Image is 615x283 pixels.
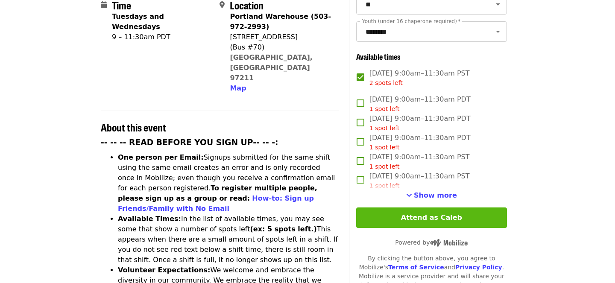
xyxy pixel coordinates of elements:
[230,12,331,31] strong: Portland Warehouse (503-972-2993)
[369,105,400,112] span: 1 spot left
[395,239,468,246] span: Powered by
[118,214,339,265] li: In the list of available times, you may see some that show a number of spots left This appears wh...
[250,225,316,233] strong: (ex: 5 spots left.)
[356,207,507,228] button: Attend as Caleb
[230,83,246,93] button: Map
[414,191,457,199] span: Show more
[369,133,471,152] span: [DATE] 9:00am–11:30am PDT
[369,68,470,88] span: [DATE] 9:00am–11:30am PST
[230,53,313,82] a: [GEOGRAPHIC_DATA], [GEOGRAPHIC_DATA] 97211
[369,94,471,114] span: [DATE] 9:00am–11:30am PDT
[492,26,504,38] button: Open
[388,264,444,271] a: Terms of Service
[369,171,470,190] span: [DATE] 9:00am–11:30am PST
[118,194,314,213] a: How-to: Sign up Friends/Family with No Email
[118,266,211,274] strong: Volunteer Expectations:
[455,264,502,271] a: Privacy Policy
[112,32,213,42] div: 9 – 11:30am PDT
[118,184,317,202] strong: To register multiple people, please sign up as a group or read:
[369,125,400,131] span: 1 spot left
[406,190,457,201] button: See more timeslots
[430,239,468,247] img: Powered by Mobilize
[356,51,401,62] span: Available times
[230,32,331,42] div: [STREET_ADDRESS]
[220,1,225,9] i: map-marker-alt icon
[362,19,460,24] label: Youth (under 16 chaperone required)
[118,153,204,161] strong: One person per Email:
[369,79,403,86] span: 2 spots left
[101,120,166,134] span: About this event
[118,152,339,214] li: Signups submitted for the same shift using the same email creates an error and is only recorded o...
[230,84,246,92] span: Map
[112,12,164,31] strong: Tuesdays and Wednesdays
[230,42,331,53] div: (Bus #70)
[369,163,400,170] span: 1 spot left
[101,138,278,147] strong: -- -- -- READ BEFORE YOU SIGN UP-- -- -:
[101,1,107,9] i: calendar icon
[369,114,471,133] span: [DATE] 9:00am–11:30am PDT
[369,152,470,171] span: [DATE] 9:00am–11:30am PST
[118,215,181,223] strong: Available Times:
[369,182,400,189] span: 1 spot left
[369,144,400,151] span: 1 spot left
